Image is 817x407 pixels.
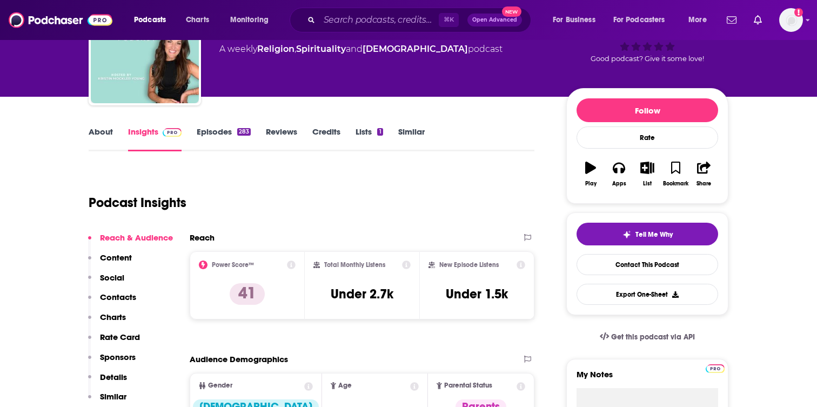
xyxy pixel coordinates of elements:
span: , [294,44,296,54]
h3: Under 1.5k [446,286,508,302]
h2: New Episode Listens [439,261,499,269]
button: Reach & Audience [88,232,173,252]
a: InsightsPodchaser Pro [128,126,182,151]
span: More [688,12,707,28]
a: Contact This Podcast [577,254,718,275]
button: Share [690,155,718,194]
div: Share [697,181,711,187]
button: Sponsors [88,352,136,372]
a: Reviews [266,126,297,151]
span: Open Advanced [472,17,517,23]
button: open menu [126,11,180,29]
span: Monitoring [230,12,269,28]
p: Similar [100,391,126,402]
span: Good podcast? Give it some love! [591,55,704,63]
a: Similar [398,126,425,151]
button: Details [88,372,127,392]
img: Podchaser - Follow, Share and Rate Podcasts [9,10,112,30]
div: 283 [237,128,251,136]
a: Get this podcast via API [591,324,704,350]
button: Rate Card [88,332,140,352]
p: Social [100,272,124,283]
a: Religion [257,44,294,54]
span: For Business [553,12,595,28]
p: Details [100,372,127,382]
a: About [89,126,113,151]
span: Parental Status [444,382,492,389]
a: Show notifications dropdown [722,11,741,29]
a: Spirituality [296,44,346,54]
img: Podchaser Pro [163,128,182,137]
p: Contacts [100,292,136,302]
div: Apps [612,181,626,187]
input: Search podcasts, credits, & more... [319,11,439,29]
button: Play [577,155,605,194]
a: [DEMOGRAPHIC_DATA] [363,44,468,54]
span: Age [338,382,352,389]
div: Rate [577,126,718,149]
p: Reach & Audience [100,232,173,243]
p: Rate Card [100,332,140,342]
img: tell me why sparkle [622,230,631,239]
button: Social [88,272,124,292]
a: Pro website [706,363,725,373]
button: open menu [545,11,609,29]
div: Search podcasts, credits, & more... [300,8,541,32]
button: open menu [606,11,681,29]
span: and [346,44,363,54]
div: A weekly podcast [219,43,503,56]
button: Apps [605,155,633,194]
div: List [643,181,652,187]
button: Export One-Sheet [577,284,718,305]
h3: Under 2.7k [331,286,393,302]
p: Content [100,252,132,263]
button: List [633,155,661,194]
span: Charts [186,12,209,28]
h2: Power Score™ [212,261,254,269]
label: My Notes [577,369,718,388]
button: Follow [577,98,718,122]
a: Lists1 [356,126,383,151]
span: New [502,6,521,17]
a: Episodes283 [197,126,251,151]
span: For Podcasters [613,12,665,28]
button: Show profile menu [779,8,803,32]
a: Show notifications dropdown [749,11,766,29]
a: Charts [179,11,216,29]
img: User Profile [779,8,803,32]
button: Open AdvancedNew [467,14,522,26]
span: Gender [208,382,232,389]
h2: Audience Demographics [190,354,288,364]
p: Sponsors [100,352,136,362]
img: Podchaser Pro [706,364,725,373]
span: Tell Me Why [635,230,673,239]
button: open menu [681,11,720,29]
span: Logged in as sschroeder [779,8,803,32]
button: tell me why sparkleTell Me Why [577,223,718,245]
span: Podcasts [134,12,166,28]
svg: Add a profile image [794,8,803,17]
span: ⌘ K [439,13,459,27]
button: Contacts [88,292,136,312]
button: Bookmark [661,155,689,194]
a: Credits [312,126,340,151]
div: 1 [377,128,383,136]
h2: Total Monthly Listens [324,261,385,269]
div: Bookmark [663,181,688,187]
span: Get this podcast via API [611,332,695,342]
p: 41 [230,283,265,305]
h2: Reach [190,232,215,243]
button: Charts [88,312,126,332]
button: Content [88,252,132,272]
button: open menu [223,11,283,29]
p: Charts [100,312,126,322]
h1: Podcast Insights [89,195,186,211]
div: Play [585,181,597,187]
